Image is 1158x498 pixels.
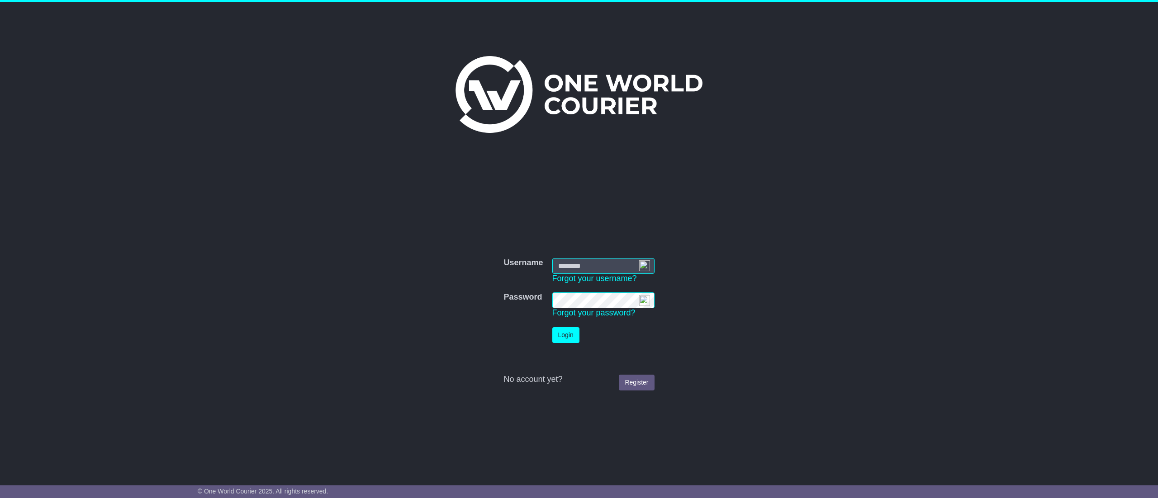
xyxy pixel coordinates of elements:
[456,56,702,133] img: One World
[619,375,654,390] a: Register
[552,274,637,283] a: Forgot your username?
[503,292,542,302] label: Password
[552,308,636,317] a: Forgot your password?
[503,258,543,268] label: Username
[552,327,579,343] button: Login
[639,295,650,306] img: npw-badge-icon-locked.svg
[198,488,328,495] span: © One World Courier 2025. All rights reserved.
[503,375,654,385] div: No account yet?
[639,260,650,271] img: npw-badge-icon-locked.svg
